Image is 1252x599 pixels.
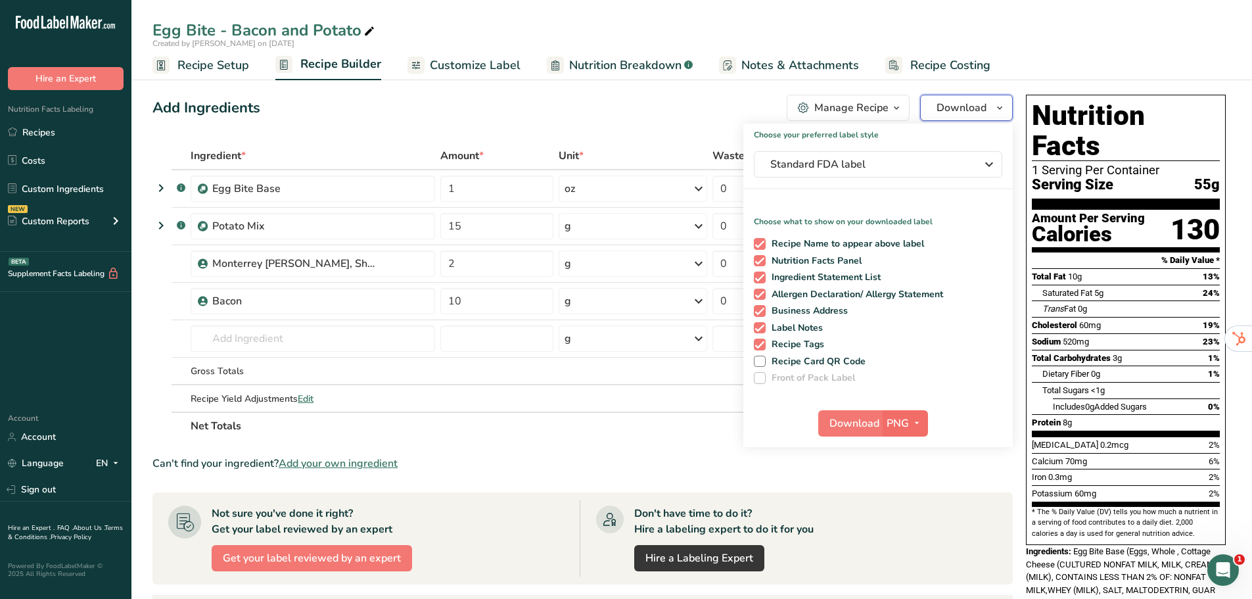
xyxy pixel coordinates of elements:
[787,95,910,121] button: Manage Recipe
[152,456,1013,471] div: Can't find your ingredient?
[1234,554,1245,565] span: 1
[766,339,825,350] span: Recipe Tags
[440,148,484,164] span: Amount
[1032,164,1220,177] div: 1 Serving Per Container
[152,18,377,42] div: Egg Bite - Bacon and Potato
[1078,304,1087,314] span: 0g
[191,392,435,406] div: Recipe Yield Adjustments
[8,562,124,578] div: Powered By FoodLabelMaker © 2025 All Rights Reserved
[1079,320,1101,330] span: 60mg
[1032,272,1066,281] span: Total Fat
[1207,554,1239,586] iframe: Intercom live chat
[1094,288,1103,298] span: 5g
[910,57,990,74] span: Recipe Costing
[1100,440,1128,450] span: 0.2mcg
[565,181,575,197] div: oz
[191,364,435,378] div: Gross Totals
[1203,337,1220,347] span: 23%
[1026,546,1071,556] span: Ingredients:
[8,452,64,475] a: Language
[9,258,29,266] div: BETA
[407,51,521,80] a: Customize Label
[565,331,571,347] div: g
[152,38,294,49] span: Created by [PERSON_NAME] on [DATE]
[937,100,986,116] span: Download
[57,523,73,533] a: FAQ .
[1032,212,1145,225] div: Amount Per Serving
[1091,385,1105,395] span: <1g
[8,205,28,213] div: NEW
[1032,440,1098,450] span: [MEDICAL_DATA]
[1085,402,1094,412] span: 0g
[1208,353,1220,363] span: 1%
[766,255,862,267] span: Nutrition Facts Panel
[1042,304,1076,314] span: Fat
[1203,320,1220,330] span: 19%
[1209,440,1220,450] span: 2%
[814,100,889,116] div: Manage Recipe
[766,305,848,317] span: Business Address
[212,293,377,309] div: Bacon
[275,49,381,81] a: Recipe Builder
[1032,353,1111,363] span: Total Carbohydrates
[559,148,584,164] span: Unit
[1032,252,1220,268] section: % Daily Value *
[177,57,249,74] span: Recipe Setup
[766,289,944,300] span: Allergen Declaration/ Allergy Statement
[885,51,990,80] a: Recipe Costing
[8,67,124,90] button: Hire an Expert
[1048,472,1072,482] span: 0.3mg
[1053,402,1147,412] span: Includes Added Sugars
[1203,272,1220,281] span: 13%
[920,95,1013,121] button: Download
[1042,385,1089,395] span: Total Sugars
[743,205,1013,228] p: Choose what to show on your downloaded label
[1208,402,1220,412] span: 0%
[547,51,693,80] a: Nutrition Breakdown
[191,148,246,164] span: Ingredient
[1208,369,1220,379] span: 1%
[430,57,521,74] span: Customize Label
[188,412,828,439] th: Net Totals
[1032,472,1046,482] span: Iron
[719,51,859,80] a: Notes & Attachments
[818,410,883,437] button: Download
[770,156,967,172] span: Standard FDA label
[1032,489,1073,498] span: Potassium
[212,218,377,234] div: Potato Mix
[1032,225,1145,244] div: Calories
[569,57,682,74] span: Nutrition Breakdown
[766,356,866,368] span: Recipe Card QR Code
[152,97,260,119] div: Add Ingredients
[743,124,1013,141] h1: Choose your preferred label style
[1091,369,1100,379] span: 0g
[766,372,856,384] span: Front of Pack Label
[1171,212,1220,247] div: 130
[634,506,814,537] div: Don't have time to do it? Hire a labeling expert to do it for you
[1075,489,1096,498] span: 60mg
[8,523,55,533] a: Hire an Expert .
[712,148,760,164] div: Waste
[1032,456,1063,466] span: Calcium
[8,523,123,542] a: Terms & Conditions .
[634,545,764,571] a: Hire a Labeling Expert
[1032,320,1077,330] span: Cholesterol
[73,523,104,533] a: About Us .
[152,51,249,80] a: Recipe Setup
[1209,456,1220,466] span: 6%
[887,416,909,431] span: PNG
[198,222,208,231] img: Sub Recipe
[212,506,392,537] div: Not sure you've done it right? Get your label reviewed by an expert
[1032,101,1220,161] h1: Nutrition Facts
[212,256,377,272] div: Monterrey [PERSON_NAME], Shredded
[300,55,381,73] span: Recipe Builder
[565,218,571,234] div: g
[565,256,571,272] div: g
[279,456,398,471] span: Add your own ingredient
[1209,489,1220,498] span: 2%
[198,184,208,194] img: Sub Recipe
[766,238,925,250] span: Recipe Name to appear above label
[883,410,928,437] button: PNG
[1063,418,1072,427] span: 8g
[212,181,377,197] div: Egg Bite Base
